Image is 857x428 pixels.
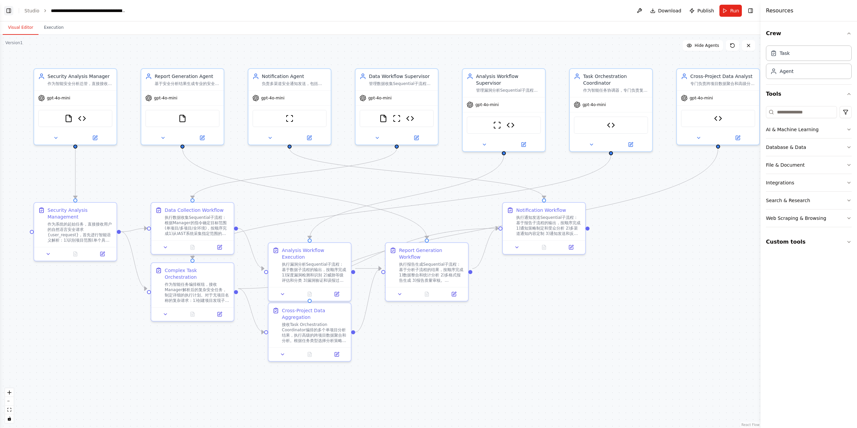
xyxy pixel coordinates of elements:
img: ScrapeWebsiteTool [393,114,401,122]
div: Notification Agent [262,73,327,80]
div: Data Workflow Supervisor [369,73,434,80]
g: Edge from 36710473-b444-4580-8173-9558758c08de to aa150a51-909f-44d8-b641-9dbf29dfb405 [121,228,147,292]
div: Task Orchestration Coordinator作为智能任务协调器，专门负责复杂安全分析任务的分解和编排。对于复杂请求如"分析最近一个月所有项目的安全趋势"，首先进行任务分解：1)项... [569,68,653,152]
span: Hide Agents [695,43,719,48]
span: gpt-4o-mini [690,95,713,101]
div: Report Generation Workflow [399,247,464,260]
button: Hide right sidebar [746,6,755,15]
button: No output available [530,243,558,251]
a: Studio [24,8,40,13]
button: Web Scraping & Browsing [766,209,852,227]
g: Edge from e1f26b23-9202-46c0-9a03-738e2f00a062 to aa3e16c0-7420-44a3-ab7d-83fdda6fc608 [355,265,381,272]
g: Edge from b1134325-4e77-42d9-ad37-e397cce10c01 to 92f2d98c-b49e-412b-949a-83c383fcdbc7 [286,148,547,198]
div: Security Analysis Management作为系统的起始任务，直接接收用户的自然语言安全请求{user_request}，首先进行智能语义解析：1)识别项目范围(单个具体项目/多项... [33,202,117,261]
button: File & Document [766,156,852,174]
g: Edge from bffaf334-625a-425d-ad07-1d24db3fef6b to e1f26b23-9202-46c0-9a03-738e2f00a062 [306,155,507,239]
span: gpt-4o-mini [261,95,285,101]
button: Open in side panel [397,134,435,142]
img: MCP Server Client [714,114,722,122]
button: Open in side panel [91,250,114,258]
div: 执行报告生成Sequential子流程：基于分析子流程的结果，按顺序完成1)数据整合和统计分析 2)多格式报告生成 3)报告质量审核。[PERSON_NAME]Manager的报告要求和{not... [399,262,464,283]
img: ScrapeWebsiteTool [286,114,294,122]
div: Data Collection Workflow [165,207,224,213]
div: Notification Workflow执行通知发送Sequential子流程：基于报告子流程的输出，按顺序完成1)通知策略制定和受众分析 2)多渠道通知内容定制 3)通知发送和反馈收集。根据... [502,202,586,255]
div: Integrations [766,179,794,186]
div: File & Document [766,162,805,168]
div: 作为智能安全分析总管，直接接收用户的自然语言安全请求{user_request}（如"帮我验证xxxx项目漏洞"、"分析最近一个月所有项目的安全趋势"、"检查生产环境整体安全状况"等），首先智能... [48,81,112,86]
div: Security Analysis Management [48,207,112,220]
div: 专门负责跨项目数据聚合和高级分析，接收多个单项目分析结果，执行趋势分析、对比分析、环境评估等复杂分析任务。对趋势分析类型，进行时间序列建模和预测；对对比分析类型，进行统计学对比和异常检测；对环境... [690,81,755,86]
button: Open in side panel [504,141,542,149]
div: Database & Data [766,144,806,151]
img: FileReadTool [178,114,186,122]
img: MCP Server Client [607,121,615,129]
button: Open in side panel [290,134,328,142]
span: gpt-4o-mini [368,95,392,101]
div: Tools [766,103,852,233]
div: 管理漏洞分析Sequential子流程，接收Manager和数据子流程的输入，协调{project_name}项目的漏洞检测→威胁评估→风险验证的顺序执行，确保分析结果的准确性和可靠性 [476,88,541,93]
button: Crew [766,24,852,43]
div: 管理数据收集Sequential子流程，接收Manager的指令，协调{project_name}项目的数据采集→数据验证→数据预处理的顺序执行，确保为后续分析提供高质量的数据基础 [369,81,434,86]
g: Edge from f71616de-9c3a-4d98-90e4-4ac2e47f4883 to aa150a51-909f-44d8-b641-9dbf29dfb405 [189,155,614,259]
span: gpt-4o-mini [582,102,606,107]
div: 基于安全分析结果生成专业的安全分析报告，包含 {project_name} 项目的漏洞统计分析、趋势预测、误报模式识别，输出结构化的安全报告和可视化图表 [155,81,220,86]
div: Task [780,50,790,57]
h4: Resources [766,7,793,15]
a: React Flow attribution [742,423,760,427]
g: Edge from 4d07f2c5-25ed-4fbe-b948-ac358955ca99 to 141c848d-f0ac-4c06-88c8-a83e44f1e216 [306,148,721,299]
img: MCP Server Client [507,121,515,129]
button: toggle interactivity [5,414,14,423]
button: Custom tools [766,233,852,251]
img: FileReadTool [379,114,387,122]
button: Run [719,5,742,17]
div: Analysis Workflow Execution执行漏洞分析Sequential子流程：基于数据子流程的输出，按顺序完成1)深度漏洞检测和识别 2)威胁等级评估和分类 3)漏洞验证和误报过... [268,242,352,302]
button: fit view [5,406,14,414]
span: Run [730,7,739,14]
div: Agent [780,68,793,75]
button: Open in side panel [442,290,465,298]
g: Edge from 36710473-b444-4580-8173-9558758c08de to 49b8c3ce-c6f4-42fa-b2a1-d4d1897a5ae6 [121,225,147,235]
div: Cross-Project Data Aggregation [282,307,347,321]
div: Security Analysis Manager [48,73,112,80]
g: Edge from 85f90bf2-3a2d-41ca-83f7-741f0aebf580 to 49b8c3ce-c6f4-42fa-b2a1-d4d1897a5ae6 [189,148,400,198]
button: Database & Data [766,139,852,156]
g: Edge from aa150a51-909f-44d8-b641-9dbf29dfb405 to 141c848d-f0ac-4c06-88c8-a83e44f1e216 [238,285,264,335]
button: Visual Editor [3,21,38,35]
button: No output available [413,290,441,298]
button: zoom in [5,388,14,397]
button: Open in side panel [719,134,757,142]
button: AI & Machine Learning [766,121,852,138]
button: No output available [178,243,207,251]
g: Edge from 032c580c-b04e-4aae-b412-059215b4bf69 to aa3e16c0-7420-44a3-ab7d-83fdda6fc608 [179,148,430,239]
div: 执行漏洞分析Sequential子流程：基于数据子流程的输出，按顺序完成1)深度漏洞检测和识别 2)威胁等级评估和分类 3)漏洞验证和误报过滤。响应Manager的分析策略，协调AI分析和规则匹... [282,262,347,283]
div: Version 1 [5,40,23,46]
div: Crew [766,43,852,84]
div: Data Collection Workflow执行数据收集Sequential子流程：根据Manager的指令确定目标范围(单项目/多项目/全环境)，按顺序完成1)从IAST系统采集指定范围的... [151,202,234,255]
button: Open in side panel [559,243,582,251]
button: Open in side panel [325,350,348,358]
img: MCP Server Client [78,114,86,122]
div: 负责多渠道安全通知发送，包括 Webhook 通知、邮件警报等，根据漏洞严重程度和 {notification_type} 类型智能选择通知策略，发送紧急安全警报和日常安全摘要 [262,81,327,86]
g: Edge from 9df9b8c4-6cf1-4697-a7e3-8096fdef0845 to 36710473-b444-4580-8173-9558758c08de [72,148,79,198]
div: 接收Task Orchestration Coordinator编排的多个单项目分析结果，执行高级的跨项目数据聚合和分析。根据任务类型选择分析策略：1)趋势分析类型：建立时间序列模型，识别安全指... [282,322,347,343]
div: Cross-Project Data Analyst [690,73,755,80]
img: ScrapeWebsiteTool [493,121,501,129]
div: Analysis Workflow Supervisor [476,73,541,86]
span: gpt-4o-mini [475,102,499,107]
div: Analysis Workflow Execution [282,247,347,260]
img: IAST Integration Tool [406,114,414,122]
div: 作为智能任务编排枢纽，接收Manager解析后的复杂安全任务，制定详细的执行计划。对于无项目名称的复杂请求：1)创建项目发现子任务，调用Data Collection子流程扫描所有可用项目 2)... [165,282,230,303]
div: Report Generation Agent基于安全分析结果生成专业的安全分析报告，包含 {project_name} 项目的漏洞统计分析、趋势预测、误报模式识别，输出结构化的安全报告和可视化... [141,68,224,145]
div: Report Generation Workflow执行报告生成Sequential子流程：基于分析子流程的结果，按顺序完成1)数据整合和统计分析 2)多格式报告生成 3)报告质量审核。[PER... [385,242,469,302]
span: Download [658,7,682,14]
button: Execution [38,21,69,35]
div: Web Scraping & Browsing [766,215,826,222]
div: 作为智能任务协调器，专门负责复杂安全分析任务的分解和编排。对于复杂请求如"分析最近一个月所有项目的安全趋势"，首先进行任务分解：1)项目发现 -> 委托Data Collection子流程 2)... [583,88,648,93]
button: Show left sidebar [4,6,13,15]
img: FileReadTool [65,114,73,122]
button: Publish [687,5,717,17]
button: Open in side panel [76,134,114,142]
div: Cross-Project Data Aggregation接收Task Orchestration Coordinator编排的多个单项目分析结果，执行高级的跨项目数据聚合和分析。根据任务类型... [268,303,352,362]
button: No output available [296,350,324,358]
div: React Flow controls [5,388,14,423]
